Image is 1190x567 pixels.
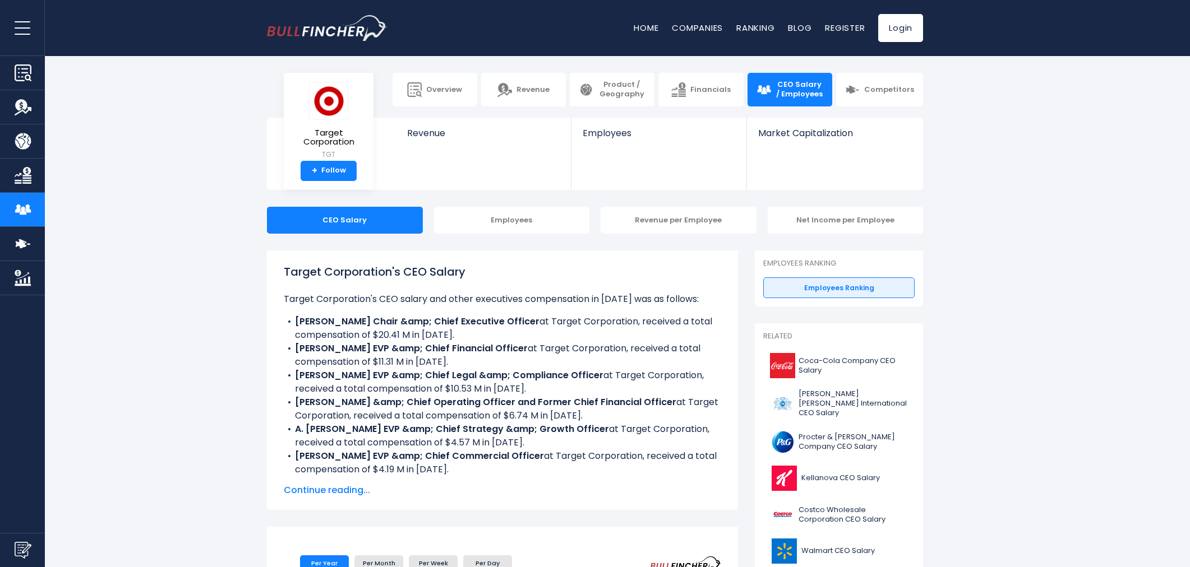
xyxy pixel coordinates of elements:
[763,387,915,421] a: [PERSON_NAME] [PERSON_NAME] International CEO Salary
[770,353,795,378] img: KO logo
[601,207,757,234] div: Revenue per Employee
[396,118,571,157] a: Revenue
[284,342,721,369] li: at Target Corporation, received a total compensation of $11.31 M in [DATE].
[736,22,774,34] a: Ranking
[776,80,823,99] span: CEO Salary / Employees
[295,315,539,328] b: [PERSON_NAME] Chair &amp; Chief Executive Officer
[434,207,590,234] div: Employees
[295,422,609,435] b: A. [PERSON_NAME] EVP &amp; Chief Strategy &amp; Growth Officer
[267,15,388,41] a: Go to homepage
[295,369,603,382] b: [PERSON_NAME] EVP &amp; Chief Legal &amp; Compliance Officer
[426,85,462,95] span: Overview
[284,484,721,497] span: Continue reading...
[293,150,365,160] small: TGT
[770,538,798,564] img: WMT logo
[292,82,365,161] a: Target Corporation TGT
[393,73,477,106] a: Overview
[763,277,915,299] a: Employees Ranking
[658,73,743,106] a: Financials
[770,502,795,527] img: COST logo
[295,449,544,462] b: [PERSON_NAME] EVP &amp; Chief Commercial Officer
[763,463,915,494] a: Kellanova CEO Salary
[284,369,721,396] li: at Target Corporation, received a total compensation of $10.53 M in [DATE].
[571,118,746,157] a: Employees
[763,332,915,341] p: Related
[481,73,566,106] a: Revenue
[293,128,365,147] span: Target Corporation
[799,356,908,375] span: Coca-Cola Company CEO Salary
[763,350,915,381] a: Coca-Cola Company CEO Salary
[634,22,658,34] a: Home
[284,396,721,422] li: at Target Corporation, received a total compensation of $6.74 M in [DATE].
[763,259,915,268] p: Employees Ranking
[799,389,908,418] span: [PERSON_NAME] [PERSON_NAME] International CEO Salary
[312,166,317,176] strong: +
[763,426,915,457] a: Procter & [PERSON_NAME] Company CEO Salary
[758,128,911,138] span: Market Capitalization
[770,391,795,416] img: PM logo
[799,505,908,524] span: Costco Wholesale Corporation CEO Salary
[768,207,924,234] div: Net Income per Employee
[801,473,880,483] span: Kellanova CEO Salary
[748,73,832,106] a: CEO Salary / Employees
[770,429,795,454] img: PG logo
[284,315,721,342] li: at Target Corporation, received a total compensation of $20.41 M in [DATE].
[295,396,676,408] b: [PERSON_NAME] &amp; Chief Operating Officer and Former Chief Financial Officer
[799,433,908,452] span: Procter & [PERSON_NAME] Company CEO Salary
[770,466,798,491] img: K logo
[598,80,645,99] span: Product / Geography
[284,263,721,280] h1: Target Corporation's CEO Salary
[763,499,915,530] a: Costco Wholesale Corporation CEO Salary
[284,292,721,306] p: Target Corporation's CEO salary and other executives compensation in [DATE] was as follows:
[878,14,923,42] a: Login
[570,73,654,106] a: Product / Geography
[836,73,923,106] a: Competitors
[267,207,423,234] div: CEO Salary
[672,22,723,34] a: Companies
[284,422,721,449] li: at Target Corporation, received a total compensation of $4.57 M in [DATE].
[583,128,735,138] span: Employees
[763,536,915,566] a: Walmart CEO Salary
[864,85,914,95] span: Competitors
[516,85,550,95] span: Revenue
[801,546,875,556] span: Walmart CEO Salary
[825,22,865,34] a: Register
[295,342,528,355] b: [PERSON_NAME] EVP &amp; Chief Financial Officer
[407,128,560,138] span: Revenue
[788,22,811,34] a: Blog
[301,161,357,181] a: +Follow
[267,15,388,41] img: bullfincher logo
[284,449,721,476] li: at Target Corporation, received a total compensation of $4.19 M in [DATE].
[747,118,922,157] a: Market Capitalization
[690,85,731,95] span: Financials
